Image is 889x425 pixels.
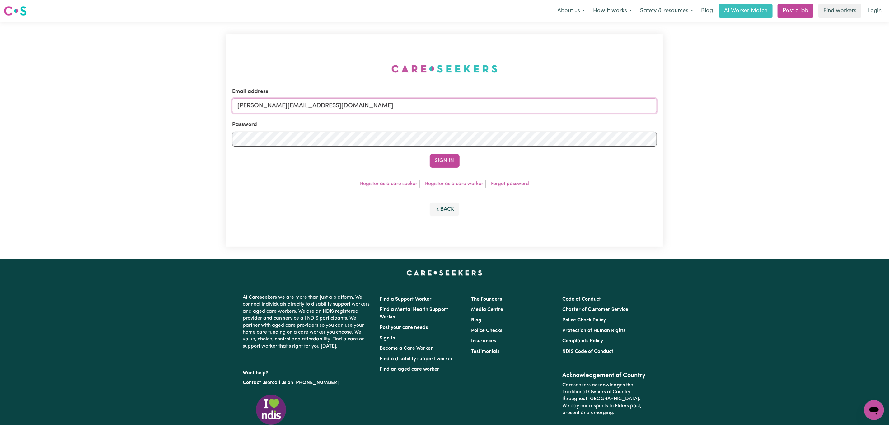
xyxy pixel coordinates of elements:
[430,203,460,216] button: Back
[471,339,496,343] a: Insurances
[407,270,482,275] a: Careseekers home page
[778,4,813,18] a: Post a job
[232,121,257,129] label: Password
[491,181,529,186] a: Forgot password
[719,4,773,18] a: AI Worker Match
[360,181,417,186] a: Register as a care seeker
[553,4,589,17] button: About us
[562,328,625,333] a: Protection of Human Rights
[471,328,502,333] a: Police Checks
[232,98,657,113] input: Email address
[562,379,646,419] p: Careseekers acknowledges the Traditional Owners of Country throughout [GEOGRAPHIC_DATA]. We pay o...
[864,400,884,420] iframe: Button to launch messaging window, conversation in progress
[589,4,636,17] button: How it works
[430,154,460,168] button: Sign In
[636,4,697,17] button: Safety & resources
[243,377,372,389] p: or
[380,346,433,351] a: Become a Care Worker
[243,367,372,376] p: Want help?
[425,181,483,186] a: Register as a care worker
[380,336,395,341] a: Sign In
[697,4,717,18] a: Blog
[232,88,268,96] label: Email address
[4,4,27,18] a: Careseekers logo
[243,380,268,385] a: Contact us
[562,297,601,302] a: Code of Conduct
[562,307,628,312] a: Charter of Customer Service
[562,318,606,323] a: Police Check Policy
[4,5,27,16] img: Careseekers logo
[562,349,613,354] a: NDIS Code of Conduct
[380,357,453,362] a: Find a disability support worker
[380,307,448,320] a: Find a Mental Health Support Worker
[562,372,646,379] h2: Acknowledgement of Country
[243,292,372,352] p: At Careseekers we are more than just a platform. We connect individuals directly to disability su...
[864,4,885,18] a: Login
[380,367,440,372] a: Find an aged care worker
[380,325,428,330] a: Post your care needs
[471,318,481,323] a: Blog
[818,4,861,18] a: Find workers
[471,297,502,302] a: The Founders
[471,307,503,312] a: Media Centre
[272,380,339,385] a: call us on [PHONE_NUMBER]
[380,297,432,302] a: Find a Support Worker
[471,349,499,354] a: Testimonials
[562,339,603,343] a: Complaints Policy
